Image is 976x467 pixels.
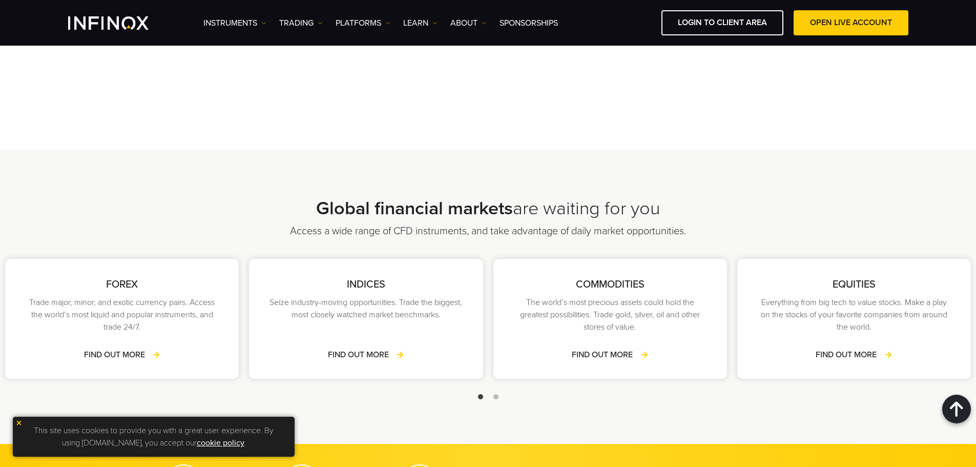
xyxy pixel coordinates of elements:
a: LOGIN TO CLIENT AREA [661,10,783,35]
span: Go to slide 1 [478,394,483,399]
a: FIND OUT MORE [84,349,160,361]
p: FOREX [26,277,218,292]
a: Learn [403,17,438,29]
a: TRADING [279,17,323,29]
p: EQUITIES [758,277,950,292]
a: FIND OUT MORE [572,349,648,361]
a: OPEN LIVE ACCOUNT [794,10,908,35]
span: Go to slide 2 [493,394,499,399]
p: Access a wide range of CFD instruments, and take advantage of daily market opportunities. [130,224,847,238]
img: yellow close icon [15,419,23,427]
a: Instruments [203,17,266,29]
strong: Global financial markets [316,197,513,219]
a: cookie policy [197,438,244,448]
p: INDICES [269,277,462,292]
h2: are waiting for you [130,197,847,220]
a: SPONSORSHIPS [500,17,558,29]
a: FIND OUT MORE [328,349,404,361]
p: Trade major, minor, and exotic currency pairs. Access the world’s most liquid and popular instrum... [26,296,218,333]
p: Everything from big tech to value stocks. Make a play on the stocks of your favorite companies fr... [758,296,950,333]
p: This site uses cookies to provide you with a great user experience. By using [DOMAIN_NAME], you a... [18,422,289,452]
a: PLATFORMS [336,17,390,29]
p: The world’s most precious assets could hold the greatest possibilities. Trade gold, silver, oil a... [514,296,707,333]
a: FIND OUT MORE [816,349,892,361]
p: COMMODITIES [514,277,707,292]
p: Seize industry-moving opportunities. Trade the biggest, most closely watched market benchmarks. [269,296,462,321]
a: INFINOX Logo [68,16,173,30]
a: ABOUT [450,17,487,29]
